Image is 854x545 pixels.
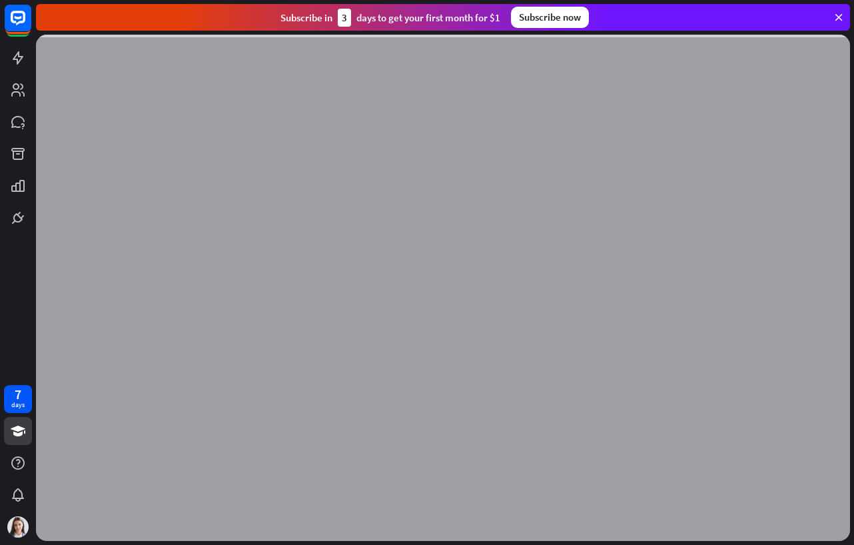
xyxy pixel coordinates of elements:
[4,385,32,413] a: 7 days
[11,400,25,410] div: days
[15,388,21,400] div: 7
[511,7,589,28] div: Subscribe now
[338,9,351,27] div: 3
[280,9,500,27] div: Subscribe in days to get your first month for $1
